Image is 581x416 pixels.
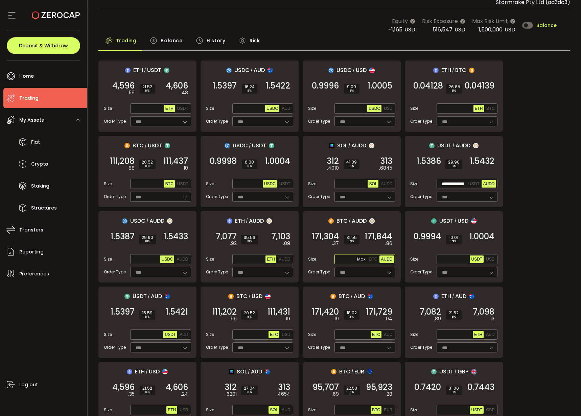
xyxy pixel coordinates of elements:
span: USDT [471,257,482,262]
em: / [251,67,253,73]
i: BPS [245,164,255,168]
span: Order Type [308,194,330,200]
span: USD [458,217,468,225]
span: Balance [536,23,557,28]
span: AUD [254,66,265,74]
span: Size [308,105,316,112]
button: USDC [263,180,277,188]
button: USDT [176,180,190,188]
span: ETH [475,106,483,111]
span: 171,729 [366,309,392,315]
em: / [452,67,454,73]
span: AUDD [456,141,470,150]
span: Size [410,105,418,112]
span: Staking [31,181,49,191]
button: EUR [382,406,394,414]
span: Preferences [19,269,49,279]
span: USDT [468,181,480,186]
img: zuPXiwguUFiBOIQyqLOiXsnnNitlx7q4LCwEbLHADjIpTka+Lip0HH8D0VTrd02z+wEAAAAASUVORK5CYII= [266,218,272,224]
span: AUD [384,332,392,337]
button: ETH [473,331,484,338]
em: .4010 [327,165,339,172]
img: usdt_portfolio.svg [164,68,169,73]
span: Size [308,181,316,187]
img: eth_portfolio.svg [433,68,439,73]
span: 21.52 [142,85,153,89]
em: / [353,67,355,73]
button: USDT [176,105,190,112]
i: BPS [142,89,153,93]
span: BTC [236,292,248,300]
span: SOL [270,408,278,412]
span: History [207,34,225,47]
span: ETH [474,332,482,337]
span: USD [404,26,415,33]
span: 1.5387 [111,233,135,240]
button: ETH [265,255,276,263]
span: AUDD [249,217,264,225]
img: eth_portfolio.svg [433,294,439,299]
em: / [146,218,148,224]
span: AUD [151,292,162,300]
img: usdc_portfolio.svg [122,218,127,224]
i: BPS [142,315,153,319]
img: sol_portfolio.png [229,369,234,374]
span: 0.9996 [312,82,339,89]
span: USD [282,332,290,337]
span: GBP [486,408,494,412]
span: 1.5397 [213,82,237,89]
span: Size [410,181,418,187]
span: USD [505,26,515,33]
i: BPS [448,164,460,168]
em: .09 [283,240,290,247]
img: usd_portfolio.svg [162,369,168,374]
span: USDT [165,332,176,337]
span: 0.9994 [414,233,441,240]
span: 29.90 [448,160,460,164]
img: zuPXiwguUFiBOIQyqLOiXsnnNitlx7q4LCwEbLHADjIpTka+Lip0HH8D0VTrd02z+wEAAAAASUVORK5CYII= [167,218,172,224]
i: BPS [347,240,357,244]
span: AUDD [177,257,188,262]
span: BTC [336,217,348,225]
span: AUDD [352,217,367,225]
span: 0.04139 [465,82,494,89]
button: AUD [280,105,292,112]
span: Trading [116,34,137,47]
i: BPS [449,240,459,244]
img: usd_portfolio.svg [471,218,477,224]
em: / [144,67,146,73]
span: AUDD [351,141,366,150]
span: USD [455,26,465,33]
span: Home [19,71,34,81]
span: Transfers [19,225,43,235]
span: 1,500,000 [479,26,503,33]
span: Balance [161,34,182,47]
span: 0.04128 [413,82,443,89]
button: BTC [269,331,279,338]
span: ETH [441,292,451,300]
span: Size [104,181,112,187]
span: USD [356,66,367,74]
span: Order Type [410,118,432,124]
button: SOL [368,180,378,188]
button: USDC [367,105,381,112]
span: 16.24 [245,85,255,89]
i: BPS [245,89,255,93]
em: .89 [434,315,441,322]
span: USDC [266,106,278,111]
span: USDC [234,66,250,74]
span: Size [410,256,418,262]
span: AUDD [149,217,164,225]
span: 312 [327,158,339,165]
span: Order Type [206,269,228,275]
button: USDT [470,406,484,414]
span: 171,844 [365,233,392,240]
span: EUR [384,408,392,412]
button: BTC [164,180,175,188]
i: BPS [142,164,153,168]
span: Order Type [206,118,228,124]
em: .86 [385,240,392,247]
button: SOL [269,406,279,414]
span: Order Type [104,194,126,200]
img: zuPXiwguUFiBOIQyqLOiXsnnNitlx7q4LCwEbLHADjIpTka+Lip0HH8D0VTrd02z+wEAAAAASUVORK5CYII= [369,143,374,148]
